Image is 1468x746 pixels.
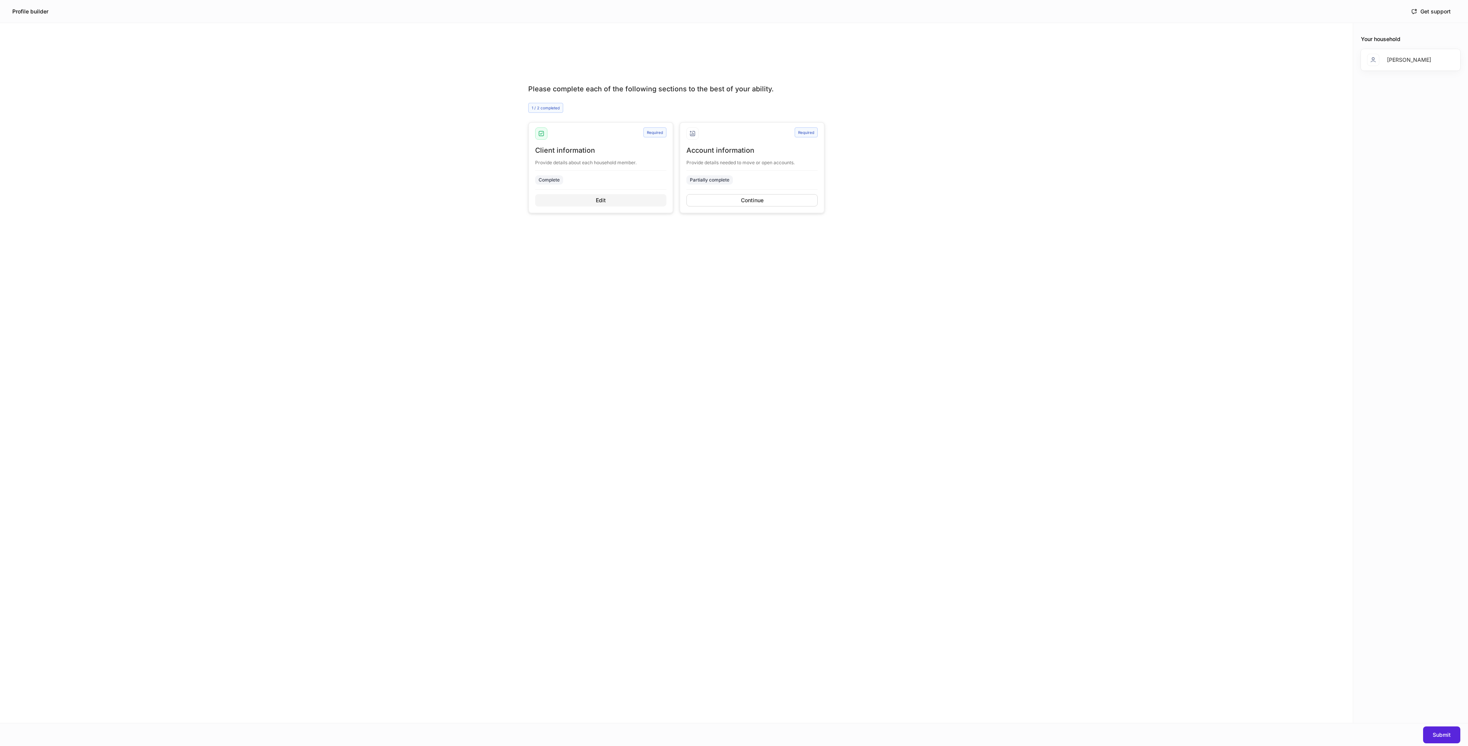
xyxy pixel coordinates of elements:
[686,194,818,206] button: Continue
[795,127,818,137] div: Required
[643,127,666,137] div: Required
[690,176,729,183] div: Partially complete
[528,103,563,113] div: 1 / 2 completed
[1361,35,1460,43] div: Your household
[535,155,666,166] div: Provide details about each household member.
[1433,731,1451,739] div: Submit
[535,194,666,206] button: Edit
[1387,56,1431,64] div: [PERSON_NAME]
[535,146,666,155] div: Client information
[686,155,818,166] div: Provide details needed to move or open accounts.
[12,8,48,15] h5: Profile builder
[596,196,606,204] div: Edit
[1420,8,1451,15] div: Get support
[1406,5,1456,18] button: Get support
[741,196,764,204] div: Continue
[539,176,560,183] div: Complete
[1423,726,1460,743] button: Submit
[686,146,818,155] div: Account information
[528,84,825,94] div: Please complete each of the following sections to the best of your ability.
